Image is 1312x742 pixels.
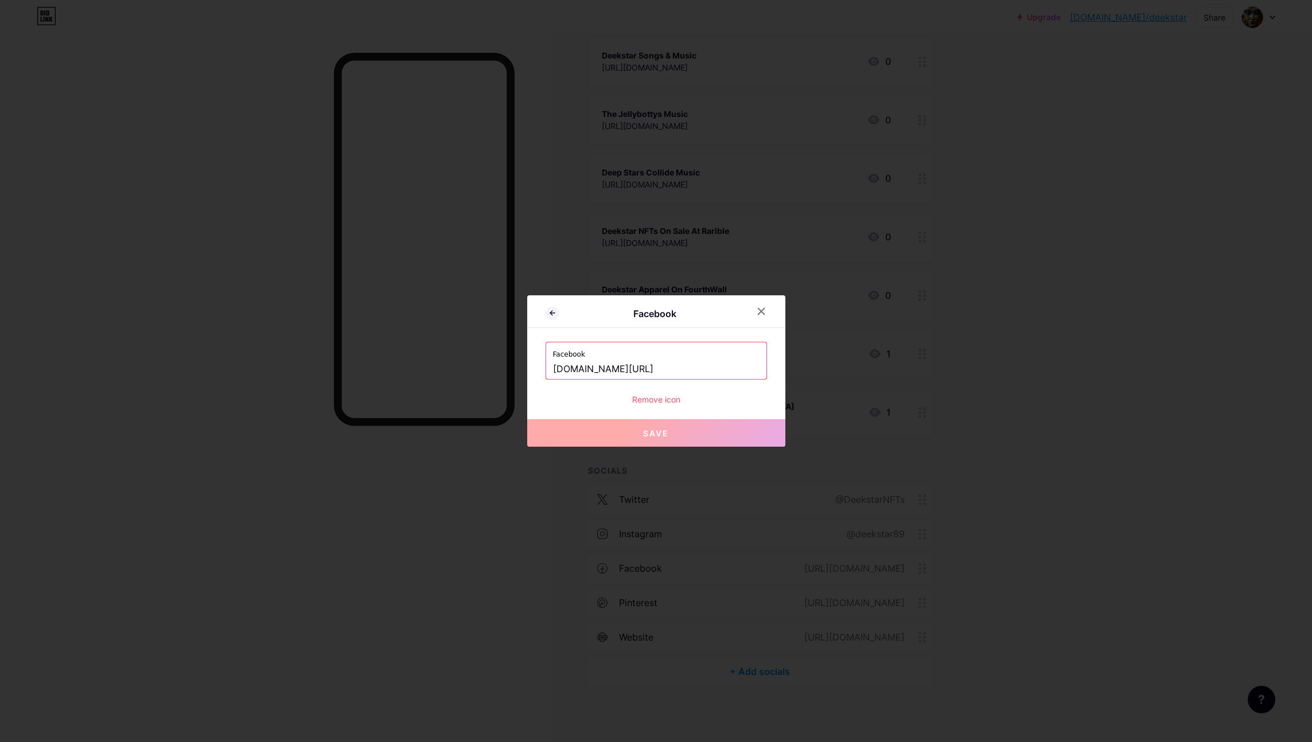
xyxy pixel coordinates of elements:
[553,342,760,360] label: Facebook
[527,419,785,447] button: Save
[553,360,760,379] input: https://facebook.com/pageurl
[546,393,767,405] div: Remove icon
[559,307,751,321] div: Facebook
[643,428,669,438] span: Save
